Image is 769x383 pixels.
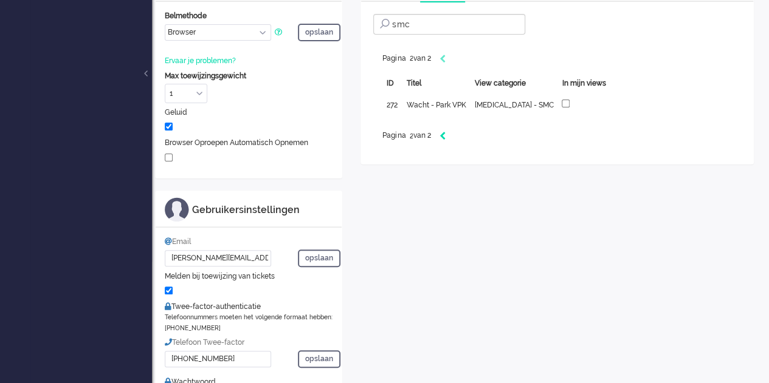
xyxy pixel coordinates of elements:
[298,249,340,267] button: opslaan
[165,72,246,80] b: Max toewijzingsgewicht
[165,237,333,247] div: Email
[470,74,557,93] div: View categorie
[165,138,333,148] div: Browser Oproepen Automatisch Opnemen
[165,337,333,348] div: Telefoon Twee-factor
[557,74,610,93] div: In mijn views
[165,271,333,282] div: Melden bij toewijzing van tickets
[387,101,398,109] span: 272
[165,313,333,331] small: Telefoonnummers moeten het volgende formaat hebben: [PHONE_NUMBER]
[405,131,413,141] input: Page
[165,107,333,118] div: Geluid
[298,350,340,368] button: opslaan
[402,74,470,93] div: Titel
[439,53,445,65] div: Previous
[165,56,236,65] a: Ervaar je problemen?
[165,197,189,222] img: ic_m_profile.svg
[192,203,333,217] div: Gebruikersinstellingen
[165,12,207,20] b: Belmethode
[382,53,732,65] div: Pagination
[439,130,445,142] div: Previous
[165,302,333,312] div: Twee-factor-authenticatie
[474,101,553,109] span: [MEDICAL_DATA] - SMC
[405,53,413,64] input: Page
[382,74,402,93] div: ID
[382,130,732,142] div: Pagination
[373,14,525,35] input: Zoeken
[298,24,340,41] button: opslaan
[406,101,466,109] span: Wacht - Park VPK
